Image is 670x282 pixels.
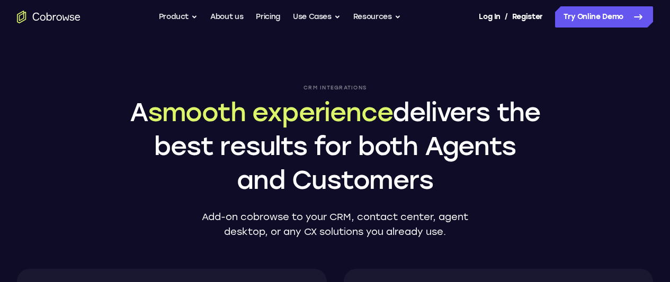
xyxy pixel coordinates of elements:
[129,95,542,197] h1: A delivers the best results for both Agents and Customers
[17,11,81,23] a: Go to the home page
[148,97,393,128] span: smooth experience
[353,6,401,28] button: Resources
[505,11,508,23] span: /
[479,6,500,28] a: Log In
[210,6,243,28] a: About us
[129,85,542,91] p: CRM Integrations
[512,6,543,28] a: Register
[197,210,474,239] p: Add-on cobrowse to your CRM, contact center, agent desktop, or any CX solutions you already use.
[555,6,653,28] a: Try Online Demo
[293,6,341,28] button: Use Cases
[159,6,198,28] button: Product
[256,6,280,28] a: Pricing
